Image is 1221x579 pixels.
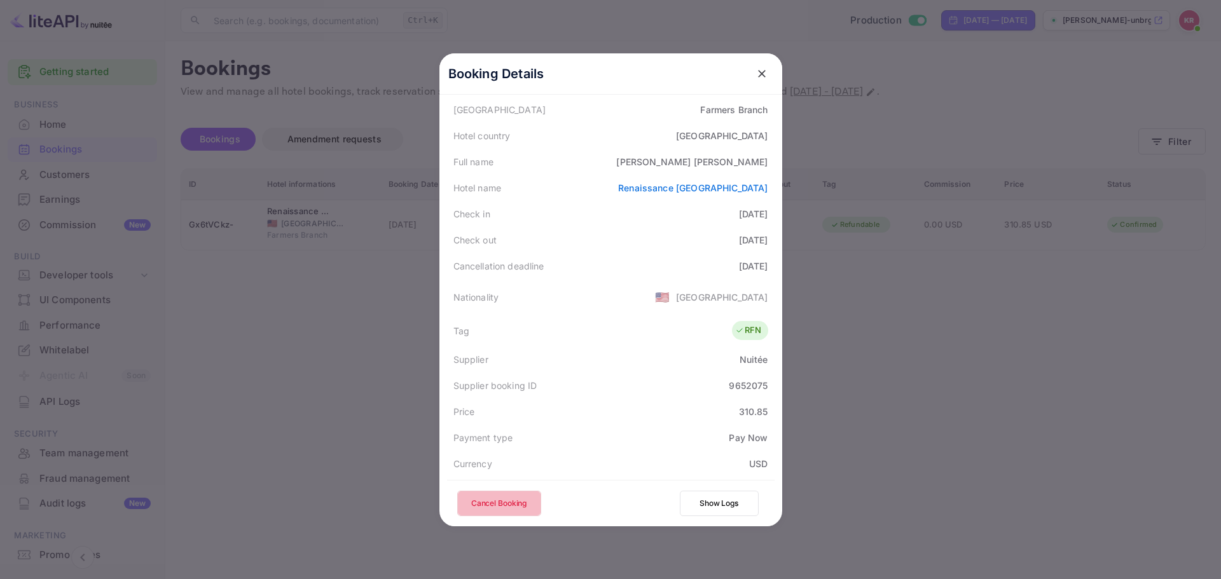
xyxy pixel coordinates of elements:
div: Payment type [453,431,513,444]
div: Currency [453,457,492,470]
div: USD [749,457,768,470]
div: Tag [453,324,469,337]
div: Supplier [453,353,488,366]
div: [GEOGRAPHIC_DATA] [676,290,768,304]
div: Farmers Branch [700,103,768,116]
span: United States [655,285,670,308]
div: Full name [453,155,493,168]
div: [DATE] [739,207,768,221]
div: [DATE] [739,259,768,273]
div: Supplier booking ID [453,379,537,392]
p: Booking Details [448,64,544,83]
button: Show Logs [680,491,759,516]
div: Pay Now [729,431,768,444]
div: [PERSON_NAME] [PERSON_NAME] [616,155,768,168]
button: close [750,62,773,85]
div: Cancellation deadline [453,259,544,273]
div: Hotel country [453,129,511,142]
button: Cancel Booking [457,491,541,516]
div: 9652075 [729,379,768,392]
div: [DATE] [739,233,768,247]
div: [GEOGRAPHIC_DATA] [676,129,768,142]
a: Renaissance [GEOGRAPHIC_DATA] [618,182,768,193]
div: Check out [453,233,497,247]
div: Nuitée [740,353,768,366]
div: Hotel name [453,181,502,194]
div: 310.85 [739,405,768,418]
div: Price [453,405,475,418]
div: [GEOGRAPHIC_DATA] [453,103,546,116]
div: RFN [735,324,761,337]
div: Check in [453,207,490,221]
div: Nationality [453,290,499,304]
